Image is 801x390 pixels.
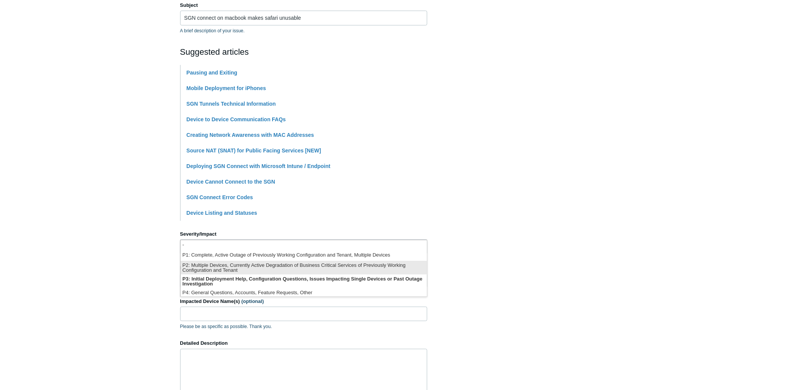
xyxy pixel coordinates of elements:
p: Please be as specific as possible. Thank you. [180,323,427,330]
a: Device to Device Communication FAQs [187,116,286,122]
a: Source NAT (SNAT) for Public Facing Services [NEW] [187,147,321,154]
label: Detailed Description [180,339,427,347]
a: Device Cannot Connect to the SGN [187,179,275,185]
li: - [181,240,427,250]
label: Severity/Impact [180,230,427,238]
h2: Suggested articles [180,46,427,58]
a: Mobile Deployment for iPhones [187,85,266,91]
label: Impacted Device Name(s) [180,298,427,305]
li: P4: General Questions, Accounts, Feature Requests, Other [181,288,427,298]
a: Creating Network Awareness with MAC Addresses [187,132,314,138]
li: P2: Multiple Devices, Currently Active Degradation of Business Critical Services of Previously Wo... [181,261,427,274]
p: A brief description of your issue. [180,27,427,34]
a: Deploying SGN Connect with Microsoft Intune / Endpoint [187,163,331,169]
a: SGN Tunnels Technical Information [187,101,276,107]
li: P1: Complete, Active Outage of Previously Working Configuration and Tenant, Multiple Devices [181,250,427,261]
label: Subject [180,2,427,9]
a: Pausing and Exiting [187,70,238,76]
li: P3: Initial Deployment Help, Configuration Questions, Issues Impacting Single Devices or Past Out... [181,274,427,288]
a: Device Listing and Statuses [187,210,257,216]
a: SGN Connect Error Codes [187,194,253,200]
span: (optional) [241,298,264,304]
